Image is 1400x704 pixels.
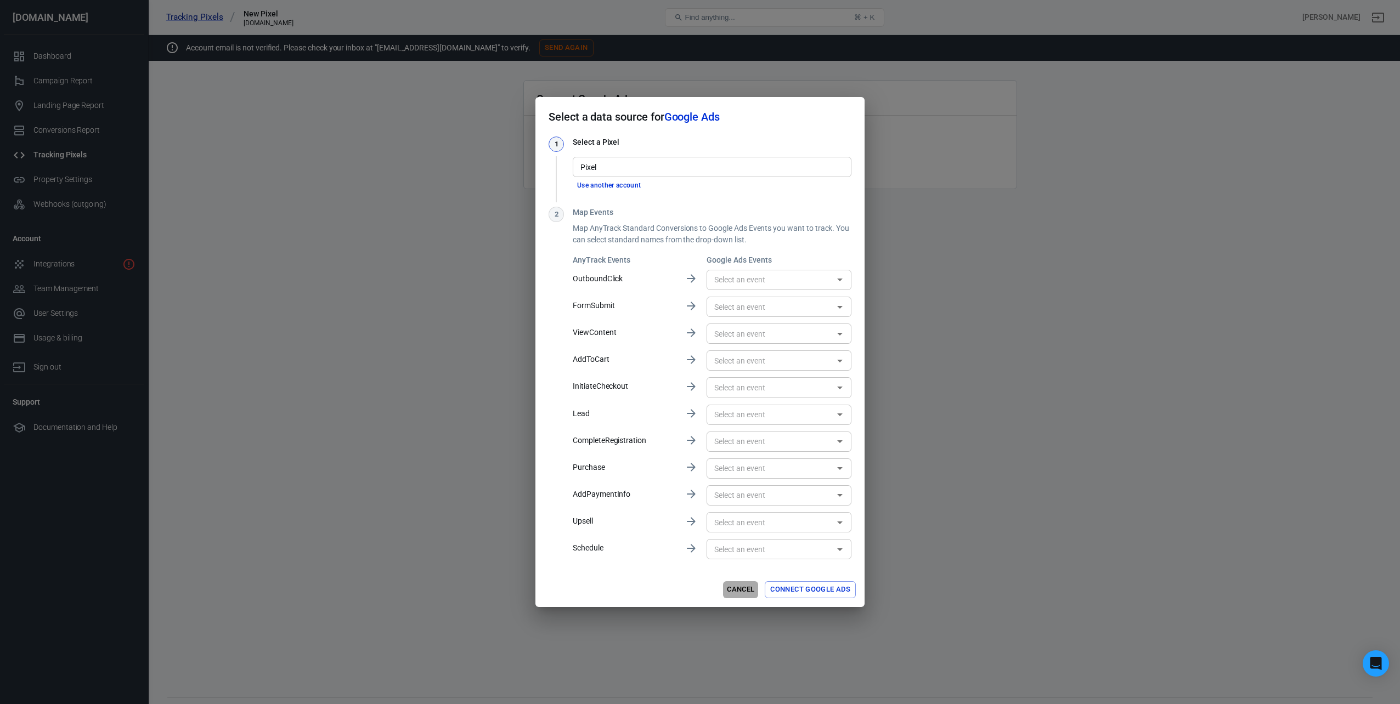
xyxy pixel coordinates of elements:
h6: Google Ads Events [707,254,851,265]
p: FormSubmit [573,300,676,311]
button: Open [832,407,848,422]
button: Use another account [573,180,646,191]
h3: Map Events [573,207,851,218]
input: Select an event [710,273,830,287]
h2: Select a data source for [535,97,865,137]
p: Upsell [573,515,676,527]
p: Map AnyTrack Standard Conversions to Google Ads Events you want to track. You can select standard... [573,223,851,246]
button: Open [832,487,848,503]
button: Open [832,434,848,449]
button: Open [832,272,848,287]
input: Select an event [710,435,830,448]
div: 2 [549,207,564,222]
p: InitiateCheckout [573,381,676,392]
input: Select an event [710,408,830,422]
p: AddPaymentInfo [573,489,676,500]
p: ViewContent [573,327,676,338]
input: Type to search [576,160,846,174]
h6: AnyTrack Events [573,254,676,265]
input: Select an event [710,300,830,314]
button: Open [832,542,848,557]
button: Open [832,380,848,395]
input: Select an event [710,327,830,340]
input: Select an event [710,542,830,556]
p: CompleteRegistration [573,435,676,446]
div: 1 [549,137,564,152]
h3: Select a Pixel [573,137,851,148]
div: Open Intercom Messenger [1363,650,1389,677]
button: Open [832,326,848,342]
button: Open [832,461,848,476]
input: Select an event [710,354,830,367]
button: Open [832,353,848,368]
input: Select an event [710,381,830,394]
span: Google Ads [664,110,720,123]
p: Lead [573,408,676,419]
button: Connect Google Ads [765,581,856,598]
p: Purchase [573,462,676,473]
input: Select an event [710,515,830,529]
p: OutboundClick [573,273,676,285]
p: Schedule [573,542,676,554]
button: Cancel [723,581,758,598]
input: Select an event [710,462,830,475]
p: AddToCart [573,354,676,365]
input: Select an event [710,489,830,502]
button: Open [832,299,848,315]
button: Open [832,515,848,530]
